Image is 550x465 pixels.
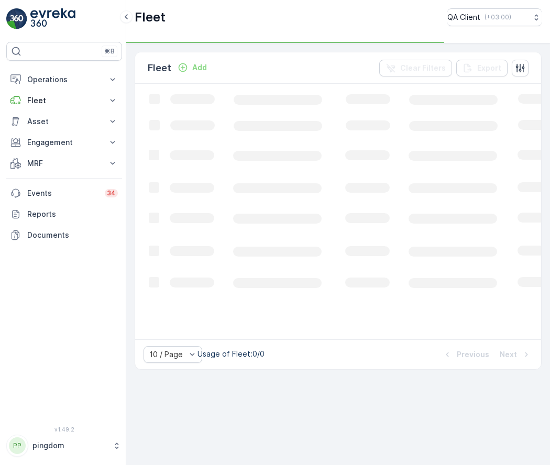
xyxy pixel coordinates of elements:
[197,349,265,359] p: Usage of Fleet : 0/0
[6,225,122,246] a: Documents
[400,63,446,73] p: Clear Filters
[173,61,211,74] button: Add
[447,12,480,23] p: QA Client
[485,13,511,21] p: ( +03:00 )
[104,47,115,56] p: ⌘B
[477,63,501,73] p: Export
[6,204,122,225] a: Reports
[6,435,122,457] button: PPpingdom
[6,111,122,132] button: Asset
[6,132,122,153] button: Engagement
[27,116,101,127] p: Asset
[27,137,101,148] p: Engagement
[6,183,122,204] a: Events34
[6,90,122,111] button: Fleet
[32,440,107,451] p: pingdom
[107,189,116,197] p: 34
[148,61,171,75] p: Fleet
[27,95,101,106] p: Fleet
[27,158,101,169] p: MRF
[499,348,533,361] button: Next
[6,426,122,433] span: v 1.49.2
[457,349,489,360] p: Previous
[27,188,98,198] p: Events
[379,60,452,76] button: Clear Filters
[30,8,75,29] img: logo_light-DOdMpM7g.png
[27,74,101,85] p: Operations
[441,348,490,361] button: Previous
[9,437,26,454] div: PP
[27,230,118,240] p: Documents
[6,8,27,29] img: logo
[27,209,118,219] p: Reports
[6,153,122,174] button: MRF
[447,8,542,26] button: QA Client(+03:00)
[135,9,166,26] p: Fleet
[192,62,207,73] p: Add
[500,349,517,360] p: Next
[6,69,122,90] button: Operations
[456,60,508,76] button: Export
